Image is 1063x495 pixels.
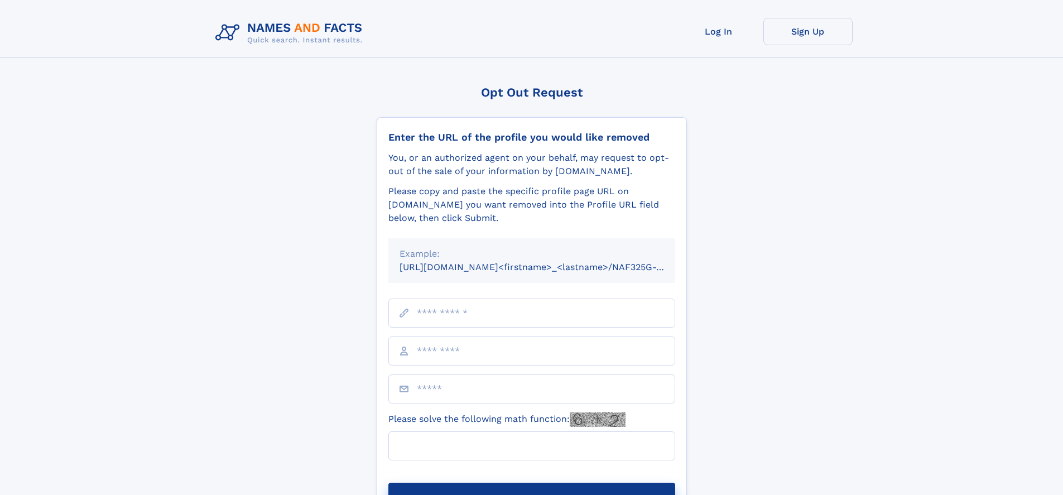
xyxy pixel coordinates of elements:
[388,151,675,178] div: You, or an authorized agent on your behalf, may request to opt-out of the sale of your informatio...
[211,18,372,48] img: Logo Names and Facts
[400,262,696,272] small: [URL][DOMAIN_NAME]<firstname>_<lastname>/NAF325G-xxxxxxxx
[674,18,763,45] a: Log In
[400,247,664,261] div: Example:
[377,85,687,99] div: Opt Out Request
[388,412,626,427] label: Please solve the following math function:
[388,131,675,143] div: Enter the URL of the profile you would like removed
[388,185,675,225] div: Please copy and paste the specific profile page URL on [DOMAIN_NAME] you want removed into the Pr...
[763,18,853,45] a: Sign Up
